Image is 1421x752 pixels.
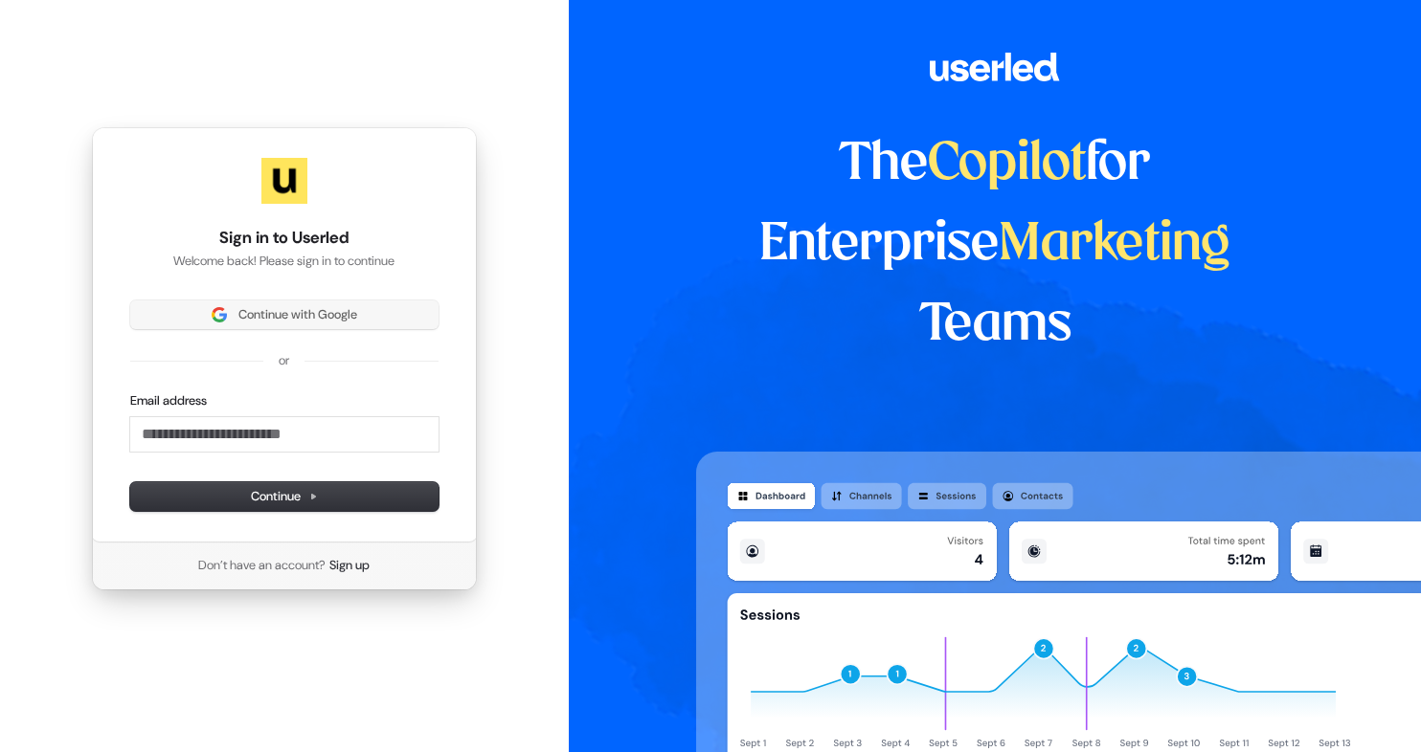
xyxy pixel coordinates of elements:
[130,392,207,409] label: Email address
[130,227,439,250] h1: Sign in to Userled
[696,124,1295,365] h1: The for Enterprise Teams
[279,352,289,369] p: or
[261,158,307,204] img: Userled
[238,306,357,323] span: Continue with Google
[130,482,439,511] button: Continue
[999,220,1230,270] span: Marketing
[329,557,370,574] a: Sign up
[198,557,326,574] span: Don’t have an account?
[130,253,439,270] p: Welcome back! Please sign in to continue
[130,300,439,329] button: Sign in with GoogleContinue with Google
[928,140,1086,189] span: Copilot
[212,307,227,322] img: Sign in with Google
[251,488,318,505] span: Continue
